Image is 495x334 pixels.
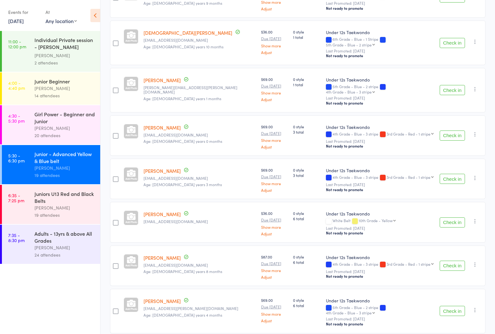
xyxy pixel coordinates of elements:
a: Adjust [261,50,288,54]
a: Show more [261,312,288,316]
div: [PERSON_NAME] [34,124,95,132]
small: robertson.rebekah@gmail.com [144,85,256,94]
a: [PERSON_NAME] [144,254,181,261]
div: $36.00 [261,29,288,54]
div: $69.00 [261,297,288,322]
span: 0 style [293,210,321,216]
div: White Belt [326,218,435,224]
time: 5:30 - 6:30 pm [8,153,25,163]
div: Events for [8,7,39,17]
span: 1 total [293,82,321,87]
a: [DATE] [8,17,24,24]
small: Due [DATE] [261,131,288,136]
time: 4:00 - 4:40 pm [8,80,25,90]
small: Last Promoted: [DATE] [326,96,435,100]
time: 11:00 - 12:00 pm [8,39,26,49]
div: Under 12s Taekwondo [326,254,435,260]
small: simar_jot21@yahoo.com [144,219,256,224]
span: Age: [DEMOGRAPHIC_DATA] years 8 months [144,269,222,274]
a: Adjust [261,319,288,323]
div: 5th Grade - Blue - 2 stripe [326,305,435,315]
a: Show more [261,268,288,272]
small: Due [DATE] [261,84,288,88]
a: Show more [261,225,288,229]
div: $87.00 [261,254,288,279]
div: Individual Private session - [PERSON_NAME] ([PERSON_NAME]) Clwyde [34,36,95,52]
a: Adjust [261,145,288,149]
div: Juniors U13 Red and Black Belts [34,190,95,204]
a: Adjust [261,7,288,11]
a: [PERSON_NAME] [144,298,181,304]
a: Show more [261,181,288,185]
time: 7:35 - 8:30 pm [8,233,25,243]
div: 5th Grade - Blue - 2 stripe [326,84,435,94]
div: Not ready to promote [326,321,435,326]
button: Check in [440,306,465,316]
a: Adjust [261,188,288,192]
a: Show more [261,44,288,48]
div: Not ready to promote [326,230,435,235]
a: 4:30 -5:30 pmGirl Power - Beginner and Junior[PERSON_NAME]20 attendees [2,105,100,144]
div: 4th Grade - Blue - 3 stripe [326,90,372,94]
div: 3rd Grade - Red - 1 stripe [387,262,431,266]
button: Check in [440,131,465,141]
div: $69.00 [261,124,288,149]
small: cindyjholyoak@gmail.com [144,133,256,137]
small: Last Promoted: [DATE] [326,139,435,143]
button: Check in [440,217,465,228]
span: 6 total [293,216,321,221]
div: 5th Grade - Blue - 2 stripe [326,43,372,47]
div: $36.00 [261,210,288,235]
span: 0 style [293,297,321,303]
a: Adjust [261,275,288,279]
div: [PERSON_NAME] [34,85,95,92]
a: 7:35 -8:30 pmAdults - 13yrs & above All Grades[PERSON_NAME]24 attendees [2,225,100,264]
div: 19 attendees [34,172,95,179]
span: Age: [DEMOGRAPHIC_DATA] years 3 months [144,182,222,187]
a: [DEMOGRAPHIC_DATA][PERSON_NAME] [144,29,232,36]
div: 14 attendees [34,92,95,99]
small: Due [DATE] [261,218,288,222]
div: Under 12s Taekwondo [326,76,435,83]
a: [PERSON_NAME] [144,124,181,131]
time: 6:35 - 7:25 pm [8,193,24,203]
div: 24 attendees [34,251,95,258]
small: Due [DATE] [261,261,288,266]
div: 3rd Grade - Red - 1 stripe [387,132,431,136]
div: 20 attendees [34,132,95,139]
small: cindyjholyoak@gmail.com [144,176,256,180]
span: Age: [DEMOGRAPHIC_DATA] years 4 months [144,312,222,318]
span: 0 style [293,76,321,82]
a: [PERSON_NAME] [144,167,181,174]
div: $69.00 [261,167,288,192]
small: Last Promoted: [DATE] [326,317,435,321]
div: Not ready to promote [326,6,435,11]
span: Age: [DEMOGRAPHIC_DATA] years 0 months [144,138,222,144]
span: 0 style [293,167,321,173]
div: Junior Beginner [34,78,95,85]
div: Junior - Advanced Yellow & Blue belt [34,150,95,164]
small: Due [DATE] [261,36,288,41]
small: helenq.dana@gmail.com [144,306,256,311]
small: Last Promoted: [DATE] [326,1,435,5]
div: Adults - 13yrs & above All Grades [34,230,95,244]
div: Under 12s Taekwondo [326,297,435,304]
span: Age: [DEMOGRAPHIC_DATA] years 10 months [144,44,223,49]
button: Check in [440,261,465,271]
div: Under 12s Taekwondo [326,124,435,130]
div: Not ready to promote [326,53,435,58]
div: Under 12s Taekwondo [326,210,435,217]
button: Check in [440,174,465,184]
span: 3 total [293,129,321,135]
div: 2 attendees [34,59,95,66]
span: 0 style [293,254,321,259]
span: Age: [DEMOGRAPHIC_DATA] years 1 months [144,96,221,101]
a: [PERSON_NAME] [144,211,181,217]
span: 6 total [293,303,321,308]
small: Last Promoted: [DATE] [326,182,435,187]
div: [PERSON_NAME] [34,244,95,251]
div: Under 12s Taekwondo [326,167,435,173]
a: Adjust [261,232,288,236]
div: [PERSON_NAME] [34,204,95,211]
small: marydelpol24@hotmail.com [144,263,256,267]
